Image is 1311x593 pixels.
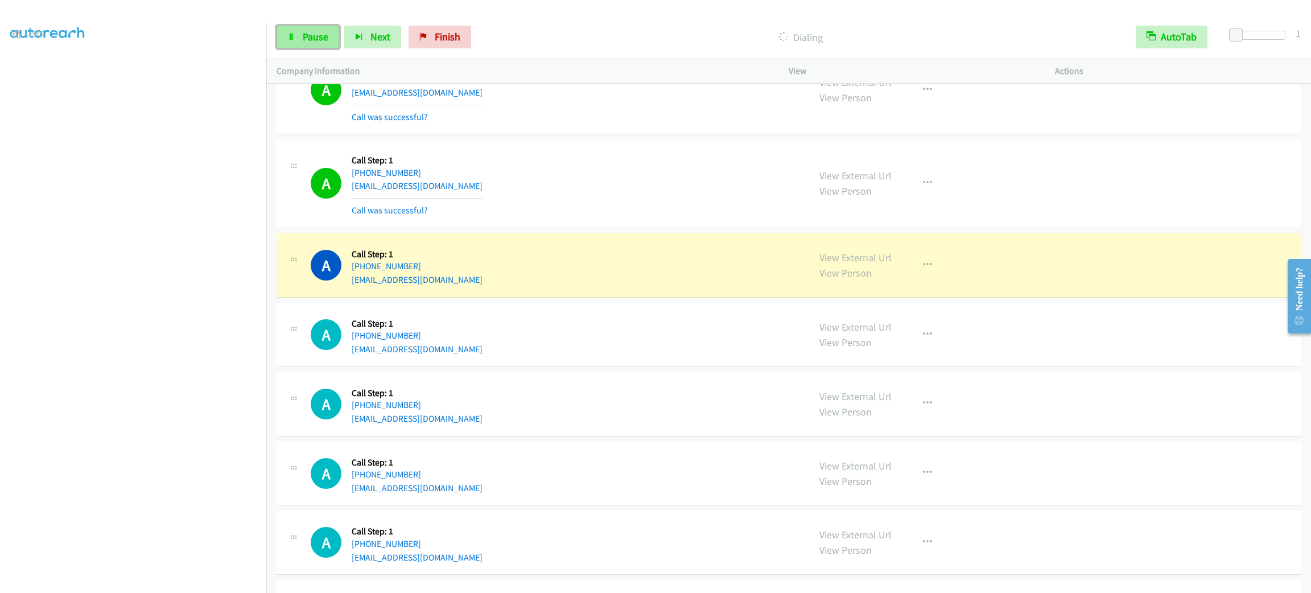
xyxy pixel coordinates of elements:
a: Finish [409,26,471,48]
h5: Call Step: 1 [352,249,483,260]
h1: A [311,250,341,281]
a: View External Url [819,320,892,333]
a: View External Url [819,459,892,472]
a: [EMAIL_ADDRESS][DOMAIN_NAME] [352,413,483,424]
button: Next [344,26,401,48]
a: Call was successful? [352,112,428,122]
a: [PHONE_NUMBER] [352,167,421,178]
p: Company Information [277,64,768,78]
a: [EMAIL_ADDRESS][DOMAIN_NAME] [352,552,483,563]
button: AutoTab [1136,26,1207,48]
a: [EMAIL_ADDRESS][DOMAIN_NAME] [352,87,483,98]
a: [EMAIL_ADDRESS][DOMAIN_NAME] [352,344,483,355]
a: View External Url [819,76,892,89]
h1: A [311,168,341,199]
div: The call is yet to be attempted [311,319,341,350]
p: View [789,64,1034,78]
div: The call is yet to be attempted [311,458,341,489]
a: View Person [819,475,872,488]
h5: Call Step: 1 [352,457,483,468]
h5: Call Step: 1 [352,526,483,537]
a: View Person [819,543,872,557]
span: Pause [303,30,328,43]
a: View Person [819,405,872,418]
a: View Person [819,91,872,104]
h1: A [311,458,341,489]
div: 1 [1296,26,1301,41]
a: [PHONE_NUMBER] [352,261,421,271]
a: View Person [819,184,872,197]
h1: A [311,527,341,558]
a: [PHONE_NUMBER] [352,538,421,549]
a: View External Url [819,169,892,182]
a: Call was successful? [352,205,428,216]
p: Dialing [487,30,1115,45]
a: [EMAIL_ADDRESS][DOMAIN_NAME] [352,483,483,493]
a: [EMAIL_ADDRESS][DOMAIN_NAME] [352,180,483,191]
h5: Call Step: 1 [352,318,483,330]
a: [PHONE_NUMBER] [352,330,421,341]
a: Pause [277,26,339,48]
iframe: To enrich screen reader interactions, please activate Accessibility in Grammarly extension settings [10,51,266,591]
span: Finish [435,30,460,43]
a: [PHONE_NUMBER] [352,469,421,480]
div: The call is yet to be attempted [311,527,341,558]
h5: Call Step: 1 [352,155,483,166]
a: My Lists [10,26,44,39]
h1: A [311,389,341,419]
span: Next [370,30,390,43]
a: [EMAIL_ADDRESS][DOMAIN_NAME] [352,274,483,285]
h5: Call Step: 1 [352,388,483,399]
h1: A [311,319,341,350]
a: View Person [819,266,872,279]
div: The call is yet to be attempted [311,389,341,419]
iframe: Resource Center [1278,251,1311,341]
h1: A [311,75,341,105]
a: View External Url [819,390,892,403]
p: Actions [1055,64,1301,78]
a: View External Url [819,528,892,541]
a: [PHONE_NUMBER] [352,400,421,410]
a: View Person [819,336,872,349]
a: View External Url [819,251,892,264]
